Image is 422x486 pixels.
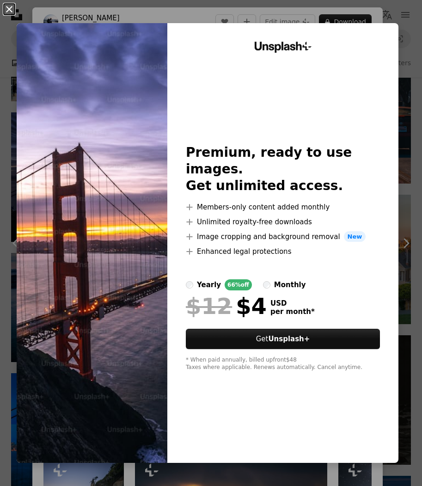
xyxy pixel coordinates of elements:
[186,357,380,371] div: * When paid annually, billed upfront $48 Taxes where applicable. Renews automatically. Cancel any...
[268,335,310,343] strong: Unsplash+
[274,279,306,290] div: monthly
[270,299,315,308] span: USD
[270,308,315,316] span: per month *
[186,231,380,242] li: Image cropping and background removal
[186,281,193,289] input: yearly66%off
[186,144,380,194] h2: Premium, ready to use images. Get unlimited access.
[263,281,270,289] input: monthly
[186,202,380,213] li: Members-only content added monthly
[186,329,380,349] button: GetUnsplash+
[186,246,380,257] li: Enhanced legal protections
[186,294,267,318] div: $4
[186,294,232,318] span: $12
[186,216,380,228] li: Unlimited royalty-free downloads
[344,231,366,242] span: New
[197,279,221,290] div: yearly
[225,279,252,290] div: 66% off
